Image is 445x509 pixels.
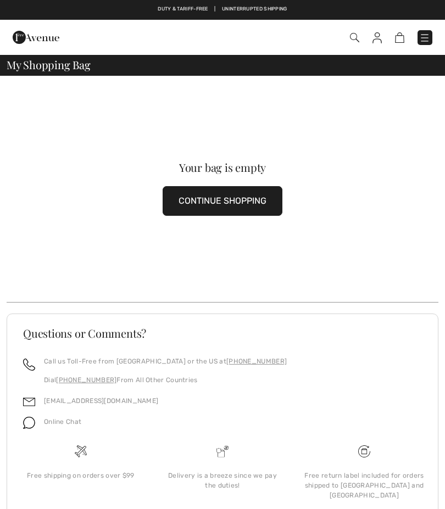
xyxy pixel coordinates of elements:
div: Your bag is empty [28,162,416,173]
img: Free shipping on orders over $99 [358,445,370,457]
a: [PHONE_NUMBER] [56,376,116,384]
img: Free shipping on orders over $99 [75,445,87,457]
img: Shopping Bag [395,32,404,43]
span: Online Chat [44,418,81,426]
h3: Questions or Comments? [23,328,422,339]
span: My Shopping Bag [7,59,91,70]
img: My Info [372,32,382,43]
div: Free return label included for orders shipped to [GEOGRAPHIC_DATA] and [GEOGRAPHIC_DATA] [302,471,426,500]
p: Dial From All Other Countries [44,375,287,385]
button: CONTINUE SHOPPING [163,186,282,216]
img: 1ère Avenue [13,26,59,48]
img: call [23,359,35,371]
img: email [23,396,35,408]
div: Delivery is a breeze since we pay the duties! [160,471,285,490]
a: Duty & tariff-free | Uninterrupted shipping [158,6,287,12]
img: Delivery is a breeze since we pay the duties! [216,445,229,457]
img: Menu [419,32,430,43]
p: Call us Toll-Free from [GEOGRAPHIC_DATA] or the US at [44,356,287,366]
img: chat [23,417,35,429]
a: [PHONE_NUMBER] [226,357,287,365]
a: [EMAIL_ADDRESS][DOMAIN_NAME] [44,397,158,405]
a: 1ère Avenue [13,31,59,42]
img: Search [350,33,359,42]
div: Free shipping on orders over $99 [19,471,143,480]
